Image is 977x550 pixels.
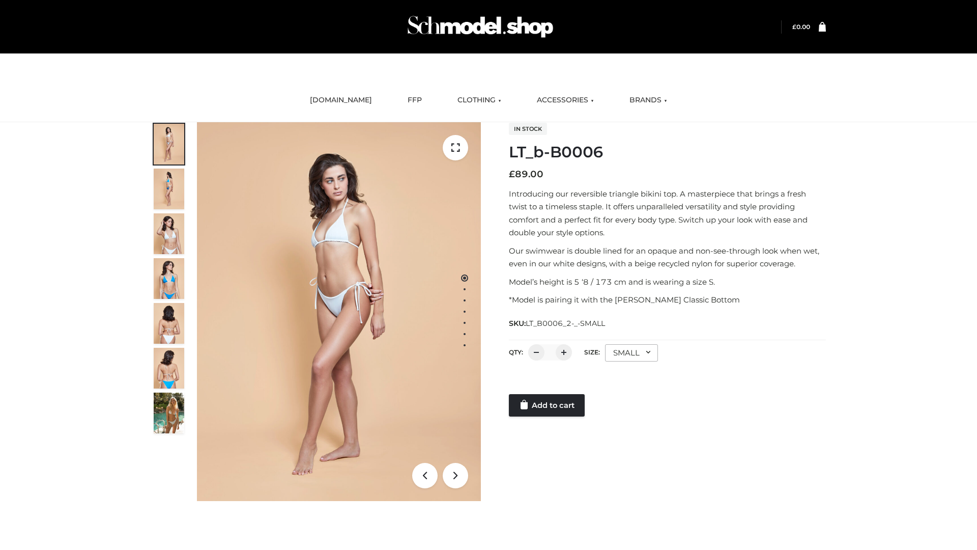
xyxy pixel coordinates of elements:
[509,169,515,180] span: £
[302,89,380,112] a: [DOMAIN_NAME]
[792,23,810,31] bdi: 0.00
[605,344,658,362] div: SMALL
[509,348,523,356] label: QTY:
[509,276,826,289] p: Model’s height is 5 ‘8 / 173 cm and is wearing a size S.
[154,348,184,389] img: ArielClassicBikiniTop_CloudNine_AzureSky_OW114ECO_8-scaled.jpg
[509,143,826,161] h1: LT_b-B0006
[154,124,184,164] img: ArielClassicBikiniTop_CloudNine_AzureSky_OW114ECO_1-scaled.jpg
[197,122,481,501] img: ArielClassicBikiniTop_CloudNine_AzureSky_OW114ECO_1
[154,169,184,209] img: ArielClassicBikiniTop_CloudNine_AzureSky_OW114ECO_2-scaled.jpg
[509,293,826,307] p: *Model is pairing it with the [PERSON_NAME] Classic Bottom
[584,348,600,356] label: Size:
[792,23,796,31] span: £
[404,7,557,47] img: Schmodel Admin 964
[400,89,429,112] a: FFP
[509,394,585,417] a: Add to cart
[154,393,184,433] img: Arieltop_CloudNine_AzureSky2.jpg
[509,123,547,135] span: In stock
[450,89,509,112] a: CLOTHING
[154,258,184,299] img: ArielClassicBikiniTop_CloudNine_AzureSky_OW114ECO_4-scaled.jpg
[154,213,184,254] img: ArielClassicBikiniTop_CloudNine_AzureSky_OW114ECO_3-scaled.jpg
[509,187,826,239] p: Introducing our reversible triangle bikini top. A masterpiece that brings a fresh twist to a time...
[509,244,826,270] p: Our swimwear is double lined for an opaque and non-see-through look when wet, even in our white d...
[526,319,605,328] span: LT_B0006_2-_-SMALL
[509,317,606,329] span: SKU:
[622,89,675,112] a: BRANDS
[792,23,810,31] a: £0.00
[529,89,601,112] a: ACCESSORIES
[509,169,543,180] bdi: 89.00
[154,303,184,344] img: ArielClassicBikiniTop_CloudNine_AzureSky_OW114ECO_7-scaled.jpg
